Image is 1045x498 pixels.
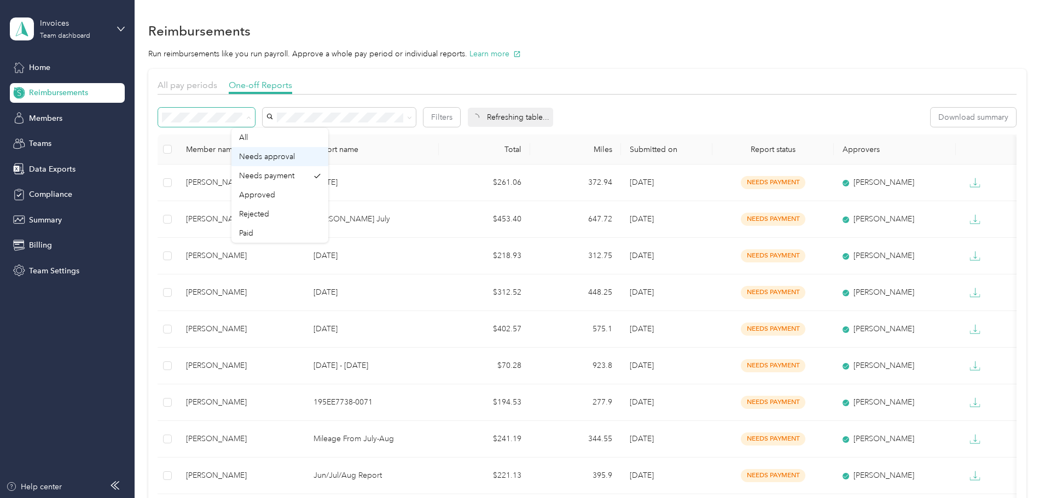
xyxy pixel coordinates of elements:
p: [DATE] [313,323,430,335]
span: [DATE] [630,251,654,260]
span: Billing [29,239,52,251]
div: [PERSON_NAME] [186,396,296,408]
button: Help center [6,481,62,493]
div: [PERSON_NAME] [843,213,947,225]
span: Summary [29,214,62,226]
div: [PERSON_NAME] [843,177,947,189]
td: 372.94 [530,165,622,201]
div: [PERSON_NAME] [843,286,947,298]
td: 647.72 [530,201,622,238]
th: Member name [177,134,305,165]
div: Member name [186,145,296,154]
span: Team Settings [29,265,79,277]
p: Jun/Jul/Aug Report [313,470,430,482]
div: [PERSON_NAME] [843,470,947,482]
td: 344.55 [530,421,622,458]
p: [DATE] [313,286,430,298]
div: [PERSON_NAME] [843,250,947,262]
td: $70.28 [439,348,530,384]
p: Mileage From July-Aug [313,433,430,445]
span: [DATE] [630,324,654,333]
div: Miles [539,145,613,154]
div: [PERSON_NAME] [186,323,296,335]
td: 923.8 [530,348,622,384]
td: $453.40 [439,201,530,238]
div: [PERSON_NAME] [186,360,296,372]
span: needs payment [741,396,805,408]
span: Data Exports [29,163,76,175]
button: Filters [423,108,460,127]
span: needs payment [741,286,805,298]
td: 575.1 [530,311,622,348]
th: Submitted on [621,134,712,165]
div: [PERSON_NAME] [186,286,296,298]
td: $312.52 [439,274,530,311]
span: All pay periods [158,80,217,90]
th: Approvers [834,134,955,165]
td: $194.53 [439,384,530,421]
span: [DATE] [630,397,654,407]
td: 395.9 [530,458,622,494]
td: 312.75 [530,238,622,274]
span: Report status [721,145,825,154]
span: One-off Reports [229,80,292,90]
td: 448.25 [530,274,622,311]
div: Team dashboard [40,33,90,39]
div: Total [448,145,521,154]
span: [DATE] [630,288,654,297]
div: [PERSON_NAME] [186,177,296,189]
div: Refreshing table... [468,108,553,127]
div: [PERSON_NAME] [843,323,947,335]
h1: Reimbursements [148,25,251,37]
span: needs payment [741,469,805,482]
div: [PERSON_NAME] [843,433,947,445]
span: needs payment [741,359,805,372]
span: Paid [239,229,253,238]
span: All [239,133,248,142]
span: [DATE] [630,361,654,370]
td: 277.9 [530,384,622,421]
p: [PERSON_NAME] July [313,213,430,225]
p: Run reimbursements like you run payroll. Approve a whole pay period or individual reports. [148,48,1026,60]
p: [DATE] - [DATE] [313,360,430,372]
iframe: Everlance-gr Chat Button Frame [984,437,1045,498]
span: Rejected [239,209,269,219]
div: [PERSON_NAME] [186,213,296,225]
span: needs payment [741,176,805,189]
p: [DATE] [313,250,430,262]
span: needs payment [741,213,805,225]
span: needs payment [741,249,805,262]
span: Members [29,113,62,124]
span: Reimbursements [29,87,88,98]
td: $218.93 [439,238,530,274]
span: Needs payment [239,171,294,180]
p: 195EE7738-0071 [313,396,430,408]
span: Compliance [29,189,72,200]
td: $261.06 [439,165,530,201]
button: Learn more [469,48,521,60]
span: [DATE] [630,471,654,480]
span: [DATE] [630,214,654,224]
span: Approved [239,190,275,200]
div: [PERSON_NAME] [186,470,296,482]
td: $241.19 [439,421,530,458]
span: Home [29,62,50,73]
div: [PERSON_NAME] [186,433,296,445]
p: [DATE] [313,177,430,189]
span: [DATE] [630,434,654,443]
span: [DATE] [630,178,654,187]
span: Needs approval [239,152,295,161]
td: $221.13 [439,458,530,494]
span: needs payment [741,323,805,335]
td: $402.57 [439,311,530,348]
span: needs payment [741,432,805,445]
button: Download summary [931,108,1016,127]
div: [PERSON_NAME] [186,250,296,262]
span: Teams [29,138,51,149]
div: [PERSON_NAME] [843,396,947,408]
div: Invoices [40,17,108,29]
th: Report name [305,134,439,165]
div: [PERSON_NAME] [843,360,947,372]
